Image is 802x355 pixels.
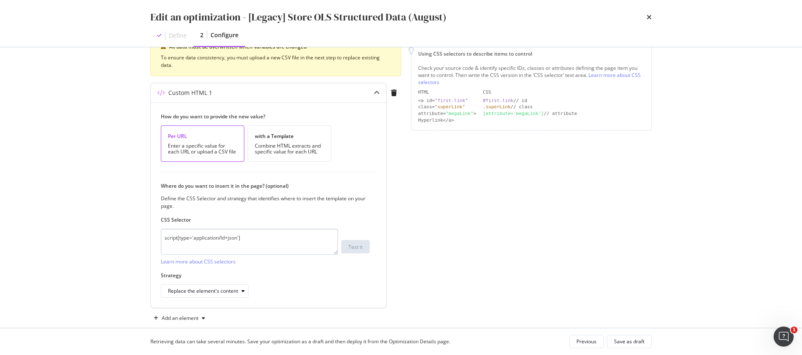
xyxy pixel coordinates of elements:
div: warning banner [150,36,401,76]
div: // id [483,97,645,104]
div: Save as draft [614,338,645,345]
div: Using CSS selectors to describe items to control [418,50,645,57]
div: .superLink [483,104,510,110]
label: Strategy [161,272,370,279]
label: Where do you want to insert it in the page? (optional) [161,182,370,189]
div: CSS [483,89,645,96]
div: 2 [200,31,203,39]
div: attribute= > [418,110,476,117]
div: "superLink" [435,104,465,110]
div: <a id= [418,97,476,104]
div: with a Template [255,133,324,140]
div: [attribute='megaLink'] [483,111,544,116]
div: Define the CSS Selector and strategy that identifies where to insert the template on your page. [161,195,370,209]
div: #first-link [483,98,513,103]
button: Replace the element's content [161,284,249,298]
div: // attribute [483,110,645,117]
div: Combine HTML extracts and specific value for each URL [255,143,324,155]
button: Test it [341,240,370,253]
div: class= [418,104,476,110]
button: Previous [569,335,604,348]
div: Edit an optimization - [Legacy] Store OLS Structured Data (August) [150,10,447,24]
div: Hyperlink</a> [418,117,476,124]
span: 1 [791,327,797,333]
div: Add an element [162,316,198,321]
div: // class [483,104,645,110]
button: Save as draft [607,335,652,348]
div: HTML [418,89,476,96]
label: CSS Selector [161,216,370,223]
div: times [647,10,652,24]
div: Retrieving data can take several minutes. Save your optimization as a draft and then deploy it fr... [150,338,450,345]
a: Learn more about CSS selectors [161,258,236,265]
div: Per URL [168,133,237,140]
label: How do you want to provide the new value? [161,113,370,120]
div: Configure [211,31,239,39]
a: Learn more about CSS selectors [418,72,641,86]
button: Add an element [150,312,208,325]
div: Define [169,31,187,40]
div: Check your source code & identify specific IDs, classes or attributes defining the page item you ... [418,64,645,86]
div: Test it [348,243,363,250]
iframe: Intercom live chat [774,327,794,347]
div: To ensure data consistency, you must upload a new CSV file in the next step to replace existing d... [161,54,391,69]
div: Previous [576,338,596,345]
div: Enter a specific value for each URL or upload a CSV file [168,143,237,155]
div: "first-link" [435,98,468,103]
textarea: script[type='application/ld+json'] [161,229,338,255]
div: Replace the element's content [168,289,238,294]
div: Custom HTML 1 [168,89,212,97]
div: "megaLink" [446,111,473,116]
